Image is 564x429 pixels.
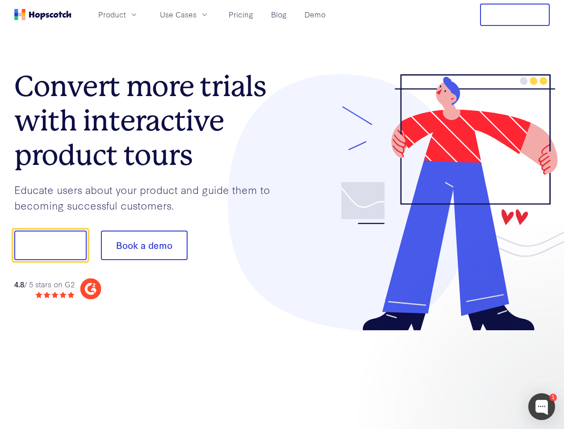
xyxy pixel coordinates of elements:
span: Use Cases [160,9,196,20]
div: 1 [549,394,557,401]
strong: 4.8 [14,279,24,289]
a: Home [14,9,71,20]
a: Pricing [225,7,257,22]
button: Book a demo [101,231,188,260]
div: / 5 stars on G2 [14,279,75,290]
a: Demo [301,7,329,22]
p: Educate users about your product and guide them to becoming successful customers. [14,182,282,213]
a: Blog [267,7,290,22]
h1: Convert more trials with interactive product tours [14,69,282,172]
button: Show me! [14,231,87,260]
span: Product [98,9,126,20]
button: Product [93,7,144,22]
button: Use Cases [155,7,214,22]
button: Free Trial [480,4,550,26]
